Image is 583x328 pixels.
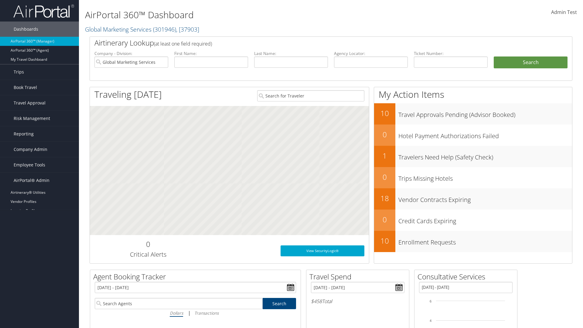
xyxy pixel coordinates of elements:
[14,95,46,111] span: Travel Approval
[398,108,572,119] h3: Travel Approvals Pending (Advisor Booked)
[374,103,572,125] a: 10Travel Approvals Pending (Advisor Booked)
[374,193,395,203] h2: 18
[93,272,301,282] h2: Agent Booking Tracker
[309,272,409,282] h2: Travel Spend
[14,22,38,37] span: Dashboards
[398,150,572,162] h3: Travelers Need Help (Safety Check)
[398,235,572,247] h3: Enrollment Requests
[311,298,404,305] h6: Total
[94,250,202,259] h3: Critical Alerts
[494,56,568,69] button: Search
[374,129,395,140] h2: 0
[398,193,572,204] h3: Vendor Contracts Expiring
[374,172,395,182] h2: 0
[374,125,572,146] a: 0Hotel Payment Authorizations Failed
[374,188,572,210] a: 18Vendor Contracts Expiring
[374,231,572,252] a: 10Enrollment Requests
[311,298,322,305] span: $458
[374,151,395,161] h2: 1
[551,9,577,15] span: Admin Test
[374,236,395,246] h2: 10
[14,126,34,142] span: Reporting
[374,167,572,188] a: 0Trips Missing Hotels
[95,309,296,317] div: |
[94,50,168,56] label: Company - Division:
[374,108,395,118] h2: 10
[95,298,262,309] input: Search Agents
[85,25,199,33] a: Global Marketing Services
[94,239,202,249] h2: 0
[254,50,328,56] label: Last Name:
[170,310,183,316] i: Dollars
[374,214,395,225] h2: 0
[430,319,431,323] tspan: 4
[14,157,45,173] span: Employee Tools
[154,40,212,47] span: (at least one field required)
[257,90,364,101] input: Search for Traveler
[374,210,572,231] a: 0Credit Cards Expiring
[14,173,49,188] span: AirPortal® Admin
[398,171,572,183] h3: Trips Missing Hotels
[334,50,408,56] label: Agency Locator:
[174,50,248,56] label: First Name:
[176,25,199,33] span: , [ 37903 ]
[194,310,219,316] i: Transactions
[398,129,572,140] h3: Hotel Payment Authorizations Failed
[418,272,517,282] h2: Consultative Services
[430,299,431,303] tspan: 6
[263,298,296,309] a: Search
[94,38,527,48] h2: Airtinerary Lookup
[14,80,37,95] span: Book Travel
[85,9,413,21] h1: AirPortal 360™ Dashboard
[13,4,74,18] img: airportal-logo.png
[398,214,572,225] h3: Credit Cards Expiring
[414,50,488,56] label: Ticket Number:
[374,146,572,167] a: 1Travelers Need Help (Safety Check)
[551,3,577,22] a: Admin Test
[14,111,50,126] span: Risk Management
[14,64,24,80] span: Trips
[374,88,572,101] h1: My Action Items
[14,142,47,157] span: Company Admin
[94,88,162,101] h1: Traveling [DATE]
[281,245,364,256] a: View SecurityLogic®
[153,25,176,33] span: ( 301946 )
